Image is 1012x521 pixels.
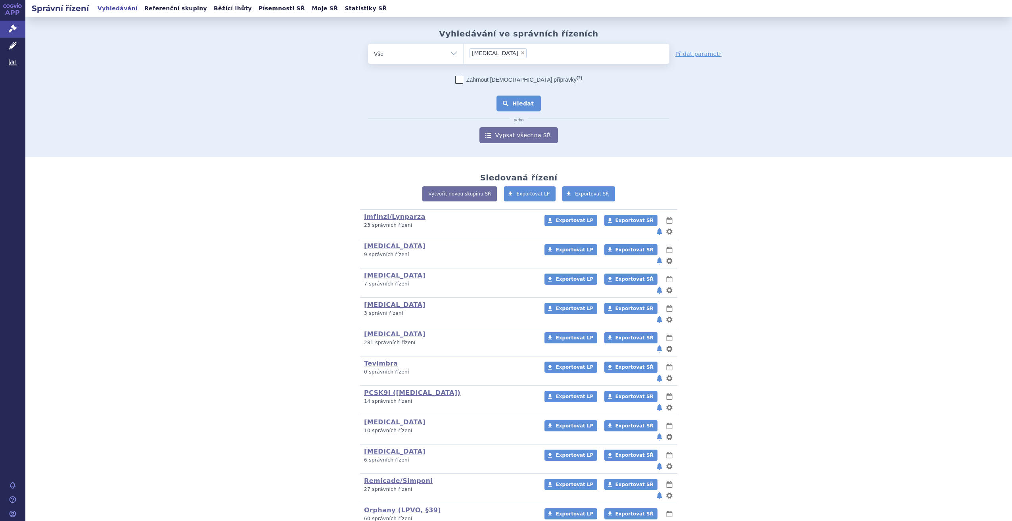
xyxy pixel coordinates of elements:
a: Vytvořit novou skupinu SŘ [422,186,497,201]
a: Exportovat SŘ [604,215,657,226]
a: Exportovat LP [544,420,597,431]
button: notifikace [655,403,663,412]
span: Exportovat LP [556,452,593,458]
button: nastavení [665,285,673,295]
button: nastavení [665,344,673,354]
span: Exportovat LP [556,247,593,253]
p: 0 správních řízení [364,369,534,375]
a: Exportovat SŘ [604,274,657,285]
button: notifikace [655,432,663,442]
a: Exportovat LP [544,215,597,226]
button: lhůty [665,362,673,372]
button: lhůty [665,509,673,519]
button: nastavení [665,403,673,412]
a: [MEDICAL_DATA] [364,448,425,455]
button: notifikace [655,256,663,266]
button: lhůty [665,304,673,313]
span: Exportovat LP [556,394,593,399]
button: notifikace [655,285,663,295]
a: Exportovat SŘ [604,391,657,402]
button: notifikace [655,315,663,324]
h2: Sledovaná řízení [480,173,557,182]
i: nebo [510,118,528,123]
a: Exportovat LP [544,274,597,285]
a: Přidat parametr [675,50,722,58]
span: Exportovat LP [556,482,593,487]
a: Exportovat LP [544,244,597,255]
a: Exportovat SŘ [604,420,657,431]
a: Vyhledávání [95,3,140,14]
a: Orphany (LPVO, §39) [364,506,441,514]
a: [MEDICAL_DATA] [364,272,425,279]
a: Exportovat SŘ [604,244,657,255]
p: 7 správních řízení [364,281,534,287]
p: 10 správních řízení [364,427,534,434]
a: Tevimbra [364,360,398,367]
a: Exportovat LP [544,450,597,461]
a: Imfinzi/Lynparza [364,213,425,220]
span: Exportovat SŘ [615,247,654,253]
span: Exportovat SŘ [575,191,609,197]
a: Vypsat všechna SŘ [479,127,558,143]
button: lhůty [665,274,673,284]
a: Exportovat SŘ [604,479,657,490]
span: Exportovat SŘ [615,423,654,429]
button: lhůty [665,333,673,343]
p: 23 správních řízení [364,222,534,229]
a: Statistiky SŘ [342,3,389,14]
a: Exportovat LP [544,362,597,373]
a: Moje SŘ [309,3,340,14]
a: [MEDICAL_DATA] [364,242,425,250]
button: lhůty [665,421,673,431]
button: nastavení [665,432,673,442]
a: [MEDICAL_DATA] [364,418,425,426]
label: Zahrnout [DEMOGRAPHIC_DATA] přípravky [455,76,582,84]
button: lhůty [665,450,673,460]
button: lhůty [665,392,673,401]
a: Referenční skupiny [142,3,209,14]
span: × [520,50,525,55]
a: PCSK9i ([MEDICAL_DATA]) [364,389,460,396]
button: lhůty [665,216,673,225]
a: Písemnosti SŘ [256,3,307,14]
p: 6 správních řízení [364,457,534,464]
button: notifikace [655,374,663,383]
abbr: (?) [577,75,582,80]
a: Exportovat LP [544,303,597,314]
h2: Správní řízení [25,3,95,14]
span: Exportovat LP [556,335,593,341]
span: Exportovat SŘ [615,511,654,517]
p: 14 správních řízení [364,398,534,405]
span: [MEDICAL_DATA] [472,50,518,56]
p: 3 správní řízení [364,310,534,317]
span: Exportovat LP [556,511,593,517]
a: Exportovat SŘ [604,508,657,519]
span: Exportovat SŘ [615,394,654,399]
span: Exportovat SŘ [615,218,654,223]
span: Exportovat SŘ [615,364,654,370]
span: Exportovat LP [556,306,593,311]
a: Remicade/Simponi [364,477,433,485]
a: Exportovat LP [544,332,597,343]
button: nastavení [665,374,673,383]
button: nastavení [665,315,673,324]
p: 9 správních řízení [364,251,534,258]
p: 27 správních řízení [364,486,534,493]
a: [MEDICAL_DATA] [364,301,425,308]
span: Exportovat LP [517,191,550,197]
a: Exportovat LP [544,508,597,519]
button: notifikace [655,462,663,471]
a: Exportovat LP [544,479,597,490]
button: notifikace [655,491,663,500]
a: Exportovat SŘ [604,303,657,314]
a: Exportovat SŘ [604,332,657,343]
a: Exportovat SŘ [562,186,615,201]
span: Exportovat SŘ [615,335,654,341]
button: nastavení [665,256,673,266]
span: Exportovat LP [556,218,593,223]
a: Exportovat LP [504,186,556,201]
span: Exportovat SŘ [615,276,654,282]
a: Exportovat SŘ [604,362,657,373]
button: notifikace [655,344,663,354]
span: Exportovat SŘ [615,482,654,487]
